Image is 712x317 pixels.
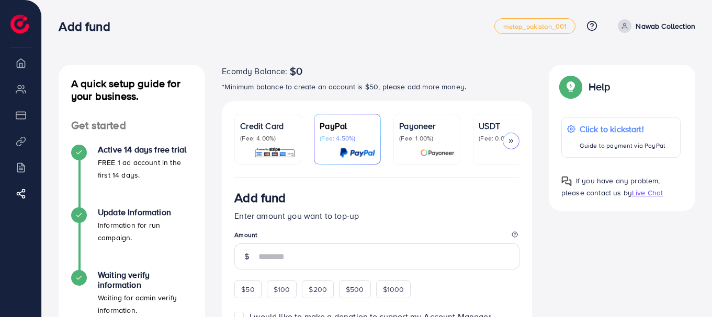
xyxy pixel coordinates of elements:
legend: Amount [234,230,519,243]
p: Waiting for admin verify information. [98,291,193,316]
img: card [340,147,375,159]
img: Popup guide [561,77,580,96]
h4: Get started [59,119,205,132]
p: *Minimum balance to create an account is $50, please add more money. [222,80,532,93]
p: USDT [479,120,534,132]
li: Update Information [59,207,205,270]
p: Credit Card [240,120,296,132]
p: Enter amount you want to top-up [234,209,519,222]
span: Ecomdy Balance: [222,65,287,77]
a: Nawab Collection [614,19,695,33]
span: $50 [241,284,254,295]
a: metap_pakistan_001 [494,18,576,34]
img: Popup guide [561,176,572,186]
img: logo [10,15,29,33]
p: PayPal [320,120,375,132]
span: If you have any problem, please contact us by [561,175,660,198]
p: (Fee: 0.00%) [479,134,534,143]
p: Help [589,80,611,93]
p: (Fee: 4.00%) [240,134,296,143]
h4: Update Information [98,207,193,217]
img: card [420,147,455,159]
p: Information for run campaign. [98,219,193,244]
p: Nawab Collection [636,20,695,32]
span: $1000 [383,284,404,295]
h4: Active 14 days free trial [98,145,193,155]
span: metap_pakistan_001 [503,23,567,30]
h3: Add fund [59,19,118,34]
iframe: Chat [668,270,704,309]
h4: Waiting verify information [98,270,193,290]
span: Live Chat [632,187,663,198]
li: Active 14 days free trial [59,145,205,207]
p: Payoneer [399,120,455,132]
h3: Add fund [234,190,286,205]
p: FREE 1 ad account in the first 14 days. [98,156,193,181]
p: (Fee: 1.00%) [399,134,455,143]
p: Guide to payment via PayPal [580,139,665,152]
span: $500 [346,284,364,295]
span: $200 [309,284,327,295]
p: (Fee: 4.50%) [320,134,375,143]
p: Click to kickstart! [580,123,665,135]
span: $100 [274,284,290,295]
span: $0 [290,65,302,77]
img: card [254,147,296,159]
h4: A quick setup guide for your business. [59,77,205,102]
